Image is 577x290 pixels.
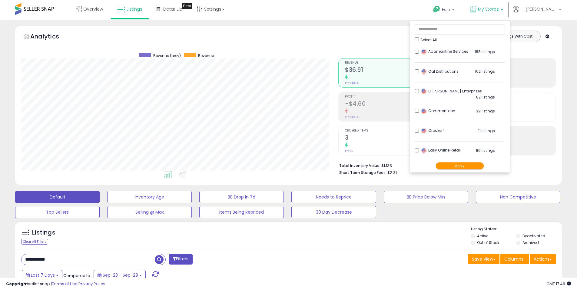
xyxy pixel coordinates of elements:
img: usa.png [421,68,427,75]
span: My Stores [478,6,499,12]
span: Profit [345,95,444,98]
span: 102 listings [475,69,495,74]
h5: Listings [32,228,55,237]
div: Clear All Filters [21,239,48,245]
button: Listings With Cost [493,32,539,40]
span: CommonLoon [421,108,455,113]
span: 2025-10-7 17:46 GMT [546,281,571,287]
button: Default [15,191,100,203]
button: Non Competitive [476,191,560,203]
span: C [PERSON_NAME] Enterprises [421,88,482,94]
button: Apply [436,162,484,170]
span: Help [442,7,450,12]
a: Hi [PERSON_NAME] [513,6,561,20]
span: 39 listings [476,108,495,114]
span: Ordered Items [345,129,444,132]
span: 86 listings [476,148,495,153]
button: BB Drop in 7d [199,191,284,203]
div: seller snap | | [6,281,105,287]
span: DataHub [163,6,182,12]
img: usa.png [421,88,427,94]
button: Last 7 Days [22,270,62,280]
button: Needs to Reprice [291,191,376,203]
button: Columns [500,254,529,264]
span: Revenue (prev) [153,53,181,58]
button: Filters [169,254,192,265]
span: 11 listings [478,128,495,133]
strong: Copyright [6,281,28,287]
a: Help [428,1,460,20]
img: usa.png [421,148,427,154]
button: Top Sellers [15,206,100,218]
span: Crocker4 [421,128,445,133]
div: Tooltip anchor [182,3,192,9]
label: Deactivated [522,233,545,238]
button: BB Price Below Min [384,191,468,203]
small: Prev: 0 [345,149,353,153]
span: Sep-23 - Sep-29 [103,272,138,278]
small: Prev: $0.00 [345,81,359,85]
button: Save View [468,254,499,264]
small: Prev: $0.00 [345,115,359,119]
a: Privacy Policy [78,281,105,287]
label: Out of Stock [477,240,499,245]
span: Easy Online Retail [421,148,461,153]
h2: 3 [345,134,444,142]
span: Cal Distributions [421,69,459,74]
button: Selling @ Max [107,206,192,218]
button: Items Being Repriced [199,206,284,218]
i: Get Help [433,5,440,13]
button: 30 Day Decrease [291,206,376,218]
h2: $36.91 [345,66,444,75]
b: Short Term Storage Fees: [339,170,386,175]
span: 188 listings [475,49,495,54]
label: Archived [522,240,539,245]
p: Listing States: [471,226,562,232]
span: Last 7 Days [31,272,55,278]
span: Adamantine Services [421,49,468,54]
label: Active [477,233,488,238]
img: usa.png [421,49,427,55]
button: Inventory Age [107,191,192,203]
h2: -$4.60 [345,100,444,108]
span: Revenue [345,61,444,65]
img: usa.png [421,108,427,114]
span: Select All [420,37,437,42]
span: Hi [PERSON_NAME] [521,6,557,12]
h5: Analytics [30,32,71,42]
span: $2.31 [387,170,397,175]
b: Total Inventory Value: [339,163,380,168]
span: Compared to: [63,273,91,278]
button: Actions [530,254,556,264]
button: Sep-23 - Sep-29 [94,270,146,280]
span: Columns [504,256,523,262]
span: Listings [127,6,142,12]
span: 82 listings [476,95,495,100]
a: Terms of Use [52,281,78,287]
li: $1,133 [339,162,551,169]
span: Revenue [198,53,214,58]
img: usa.png [421,128,427,134]
span: Overview [83,6,103,12]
